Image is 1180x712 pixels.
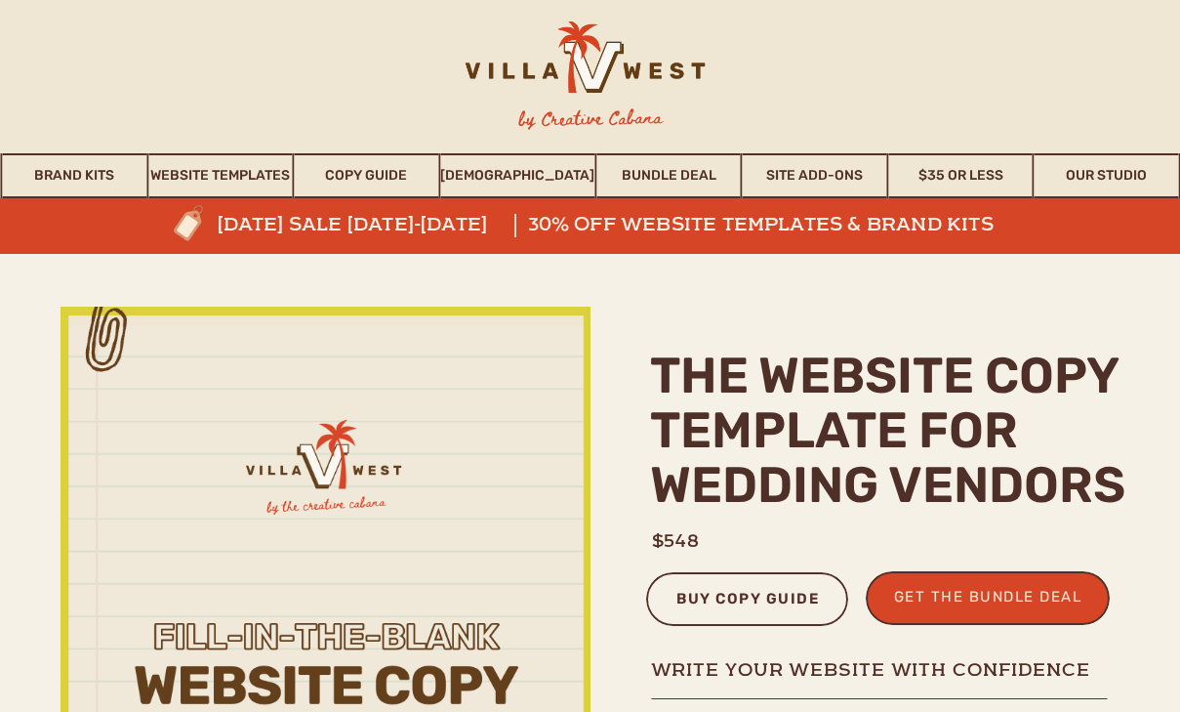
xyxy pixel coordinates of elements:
h1: $548 [652,528,756,553]
a: buy copy guide [670,586,827,618]
a: get the bundle deal [884,584,1092,616]
a: $35 or Less [888,153,1033,198]
a: Copy Guide [295,153,439,198]
a: [DEMOGRAPHIC_DATA] [440,153,594,198]
a: 30% off website templates & brand kits [528,214,1012,237]
a: Brand Kits [3,153,147,198]
a: Our Studio [1035,153,1179,198]
a: [DATE] sale [DATE]-[DATE] [218,214,551,237]
h1: Write Your Website With Confidence [651,658,1116,709]
a: Website Templates [148,153,293,198]
a: Site Add-Ons [743,153,887,198]
h3: by Creative Cabana [502,105,678,134]
a: Bundle Deal [596,153,741,198]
